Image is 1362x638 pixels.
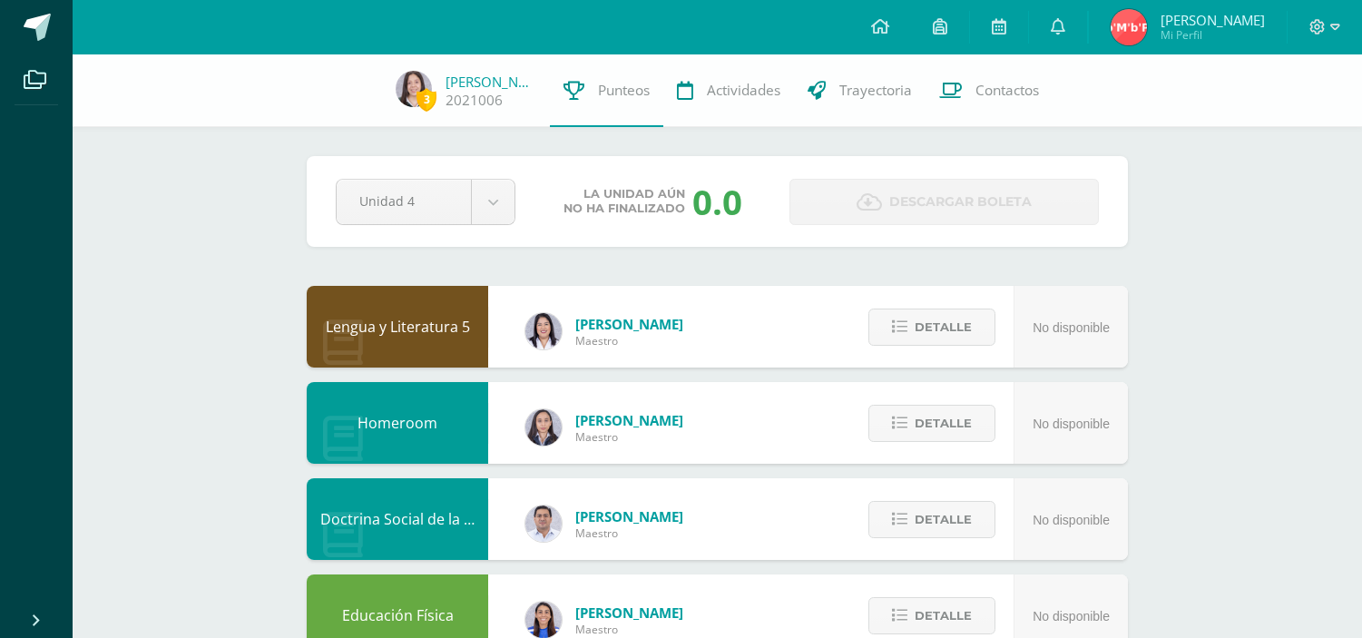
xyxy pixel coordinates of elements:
[915,503,972,536] span: Detalle
[598,81,650,100] span: Punteos
[307,382,488,464] div: Homeroom
[575,507,683,525] span: [PERSON_NAME]
[915,599,972,633] span: Detalle
[575,604,683,622] span: [PERSON_NAME]
[868,597,995,634] button: Detalle
[868,405,995,442] button: Detalle
[307,286,488,368] div: Lengua y Literatura 5
[794,54,926,127] a: Trayectoria
[575,315,683,333] span: [PERSON_NAME]
[926,54,1053,127] a: Contactos
[868,501,995,538] button: Detalle
[692,178,742,225] div: 0.0
[446,73,536,91] a: [PERSON_NAME]
[663,54,794,127] a: Actividades
[550,54,663,127] a: Punteos
[525,313,562,349] img: fd1196377973db38ffd7ffd912a4bf7e.png
[1033,513,1110,527] span: No disponible
[416,88,436,111] span: 3
[525,505,562,542] img: 15aaa72b904403ebb7ec886ca542c491.png
[839,81,912,100] span: Trayectoria
[359,180,448,222] span: Unidad 4
[563,187,685,216] span: La unidad aún no ha finalizado
[1033,320,1110,335] span: No disponible
[868,309,995,346] button: Detalle
[915,407,972,440] span: Detalle
[707,81,780,100] span: Actividades
[575,333,683,348] span: Maestro
[1111,9,1147,45] img: ca3c5678045a47df34288d126a1d4061.png
[889,180,1032,224] span: Descargar boleta
[1161,27,1265,43] span: Mi Perfil
[1033,417,1110,431] span: No disponible
[915,310,972,344] span: Detalle
[396,71,432,107] img: 3e8caf98d58fd82dbc8d372b63dd9bb0.png
[575,411,683,429] span: [PERSON_NAME]
[337,180,514,224] a: Unidad 4
[307,478,488,560] div: Doctrina Social de la Iglesia
[525,409,562,446] img: 35694fb3d471466e11a043d39e0d13e5.png
[575,525,683,541] span: Maestro
[1161,11,1265,29] span: [PERSON_NAME]
[1033,609,1110,623] span: No disponible
[575,622,683,637] span: Maestro
[525,602,562,638] img: 0eea5a6ff783132be5fd5ba128356f6f.png
[975,81,1039,100] span: Contactos
[575,429,683,445] span: Maestro
[446,91,503,110] a: 2021006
